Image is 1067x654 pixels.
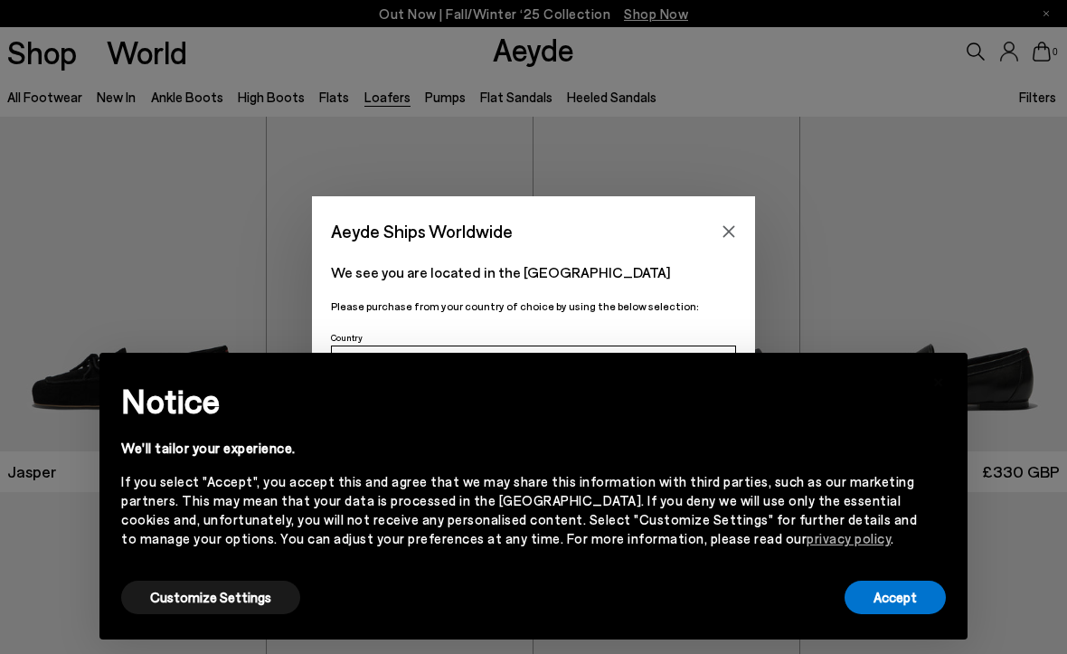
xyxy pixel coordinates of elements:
[331,298,736,315] p: Please purchase from your country of choice by using the below selection:
[121,377,917,424] h2: Notice
[121,472,917,548] div: If you select "Accept", you accept this and agree that we may share this information with third p...
[715,218,742,245] button: Close
[331,261,736,283] p: We see you are located in the [GEOGRAPHIC_DATA]
[121,581,300,614] button: Customize Settings
[331,332,363,343] span: Country
[932,366,945,393] span: ×
[845,581,946,614] button: Accept
[331,215,513,247] span: Aeyde Ships Worldwide
[917,358,960,402] button: Close this notice
[807,530,891,546] a: privacy policy
[121,439,917,458] div: We'll tailor your experience.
